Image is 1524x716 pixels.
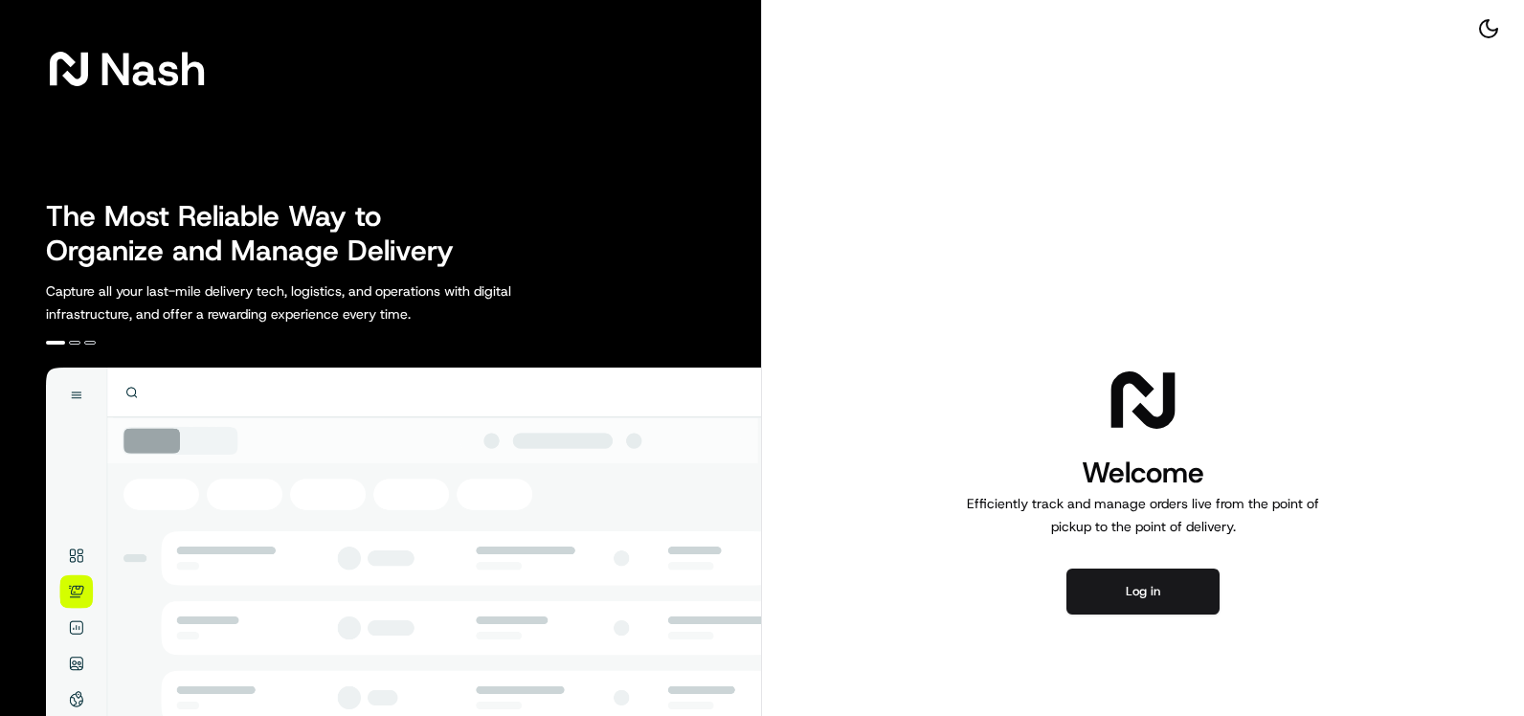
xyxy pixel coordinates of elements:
[46,280,597,325] p: Capture all your last-mile delivery tech, logistics, and operations with digital infrastructure, ...
[959,492,1327,538] p: Efficiently track and manage orders live from the point of pickup to the point of delivery.
[46,199,475,268] h2: The Most Reliable Way to Organize and Manage Delivery
[100,50,206,88] span: Nash
[1066,569,1220,615] button: Log in
[959,454,1327,492] h1: Welcome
